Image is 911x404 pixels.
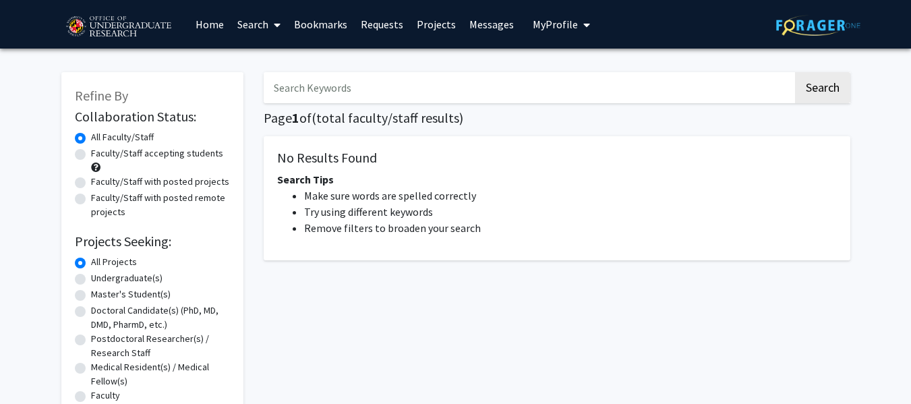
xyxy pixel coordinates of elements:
span: 1 [292,109,299,126]
li: Make sure words are spelled correctly [304,187,837,204]
a: Bookmarks [287,1,354,48]
button: Search [795,72,850,103]
label: All Projects [91,255,137,269]
label: Faculty/Staff with posted projects [91,175,229,189]
a: Search [231,1,287,48]
label: Faculty/Staff with posted remote projects [91,191,230,219]
label: Postdoctoral Researcher(s) / Research Staff [91,332,230,360]
span: Refine By [75,87,128,104]
input: Search Keywords [264,72,793,103]
label: Master's Student(s) [91,287,171,301]
label: Faculty/Staff accepting students [91,146,223,161]
li: Remove filters to broaden your search [304,220,837,236]
h2: Projects Seeking: [75,233,230,250]
img: ForagerOne Logo [776,15,860,36]
li: Try using different keywords [304,204,837,220]
img: University of Maryland Logo [61,10,175,44]
a: Messages [463,1,521,48]
a: Projects [410,1,463,48]
label: Medical Resident(s) / Medical Fellow(s) [91,360,230,388]
label: Undergraduate(s) [91,271,163,285]
nav: Page navigation [264,274,850,305]
a: Requests [354,1,410,48]
span: Search Tips [277,173,334,186]
span: My Profile [533,18,578,31]
label: Faculty [91,388,120,403]
a: Home [189,1,231,48]
label: Doctoral Candidate(s) (PhD, MD, DMD, PharmD, etc.) [91,304,230,332]
h1: Page of ( total faculty/staff results) [264,110,850,126]
label: All Faculty/Staff [91,130,154,144]
h5: No Results Found [277,150,837,166]
h2: Collaboration Status: [75,109,230,125]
